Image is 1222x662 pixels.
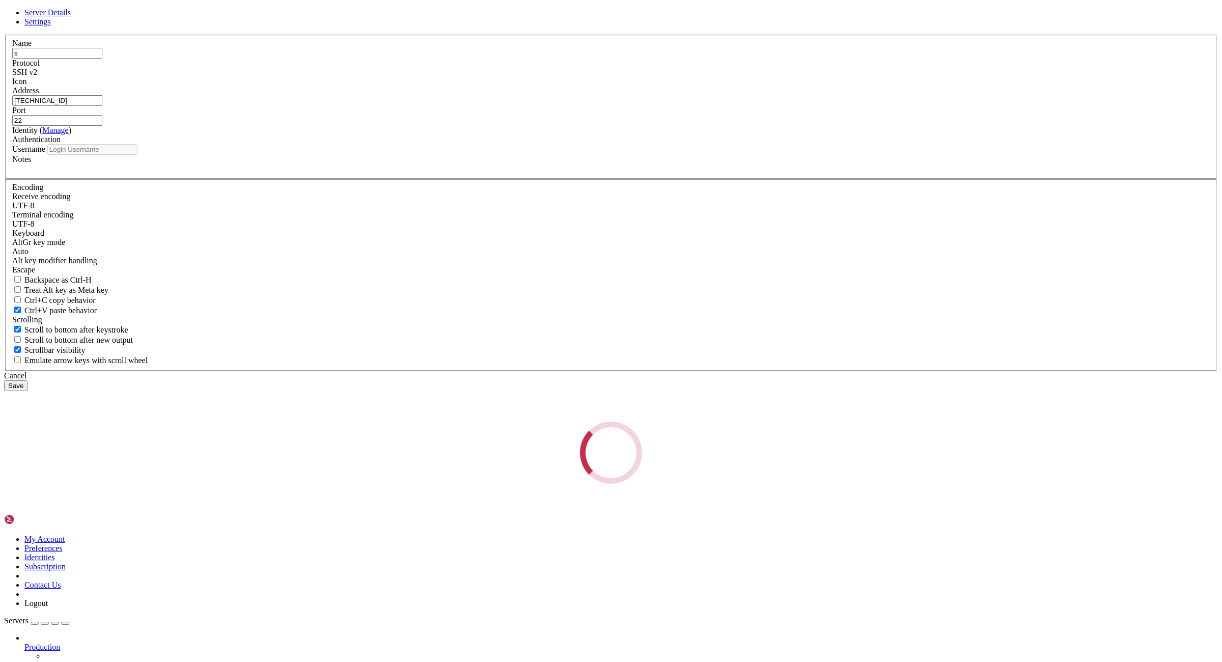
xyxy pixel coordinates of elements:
[12,265,1210,274] div: Escape
[12,155,31,163] label: Notes
[24,544,63,553] a: Preferences
[12,229,44,237] label: Keyboard
[12,183,43,191] label: Encoding
[14,346,21,353] input: Scrollbar visibility
[24,286,108,294] span: Treat Alt key as Meta key
[12,68,37,76] span: SSH v2
[12,39,32,47] label: Name
[24,553,55,562] a: Identities
[47,144,137,155] input: Login Username
[14,336,21,343] input: Scroll to bottom after new output
[12,201,35,210] span: UTF-8
[24,275,92,284] span: Backspace as Ctrl-H
[12,325,128,334] label: Whether to scroll to the bottom on any keystroke.
[14,307,21,313] input: Ctrl+V paste behavior
[12,275,92,284] label: If true, the backspace should send BS ('\x08', aka ^H). Otherwise the backspace key should send '...
[12,256,97,265] label: Controls how the Alt key is handled. Escape: Send an ESC prefix. 8-Bit: Add 128 to the typed char...
[24,643,1218,652] a: Production
[12,86,39,95] label: Address
[12,126,71,134] label: Identity
[24,643,60,651] span: Production
[12,48,102,59] input: Server Name
[12,68,1210,77] div: SSH v2
[12,106,26,115] label: Port
[12,286,108,294] label: Whether the Alt key acts as a Meta key or as a distinct Alt key.
[12,306,97,315] label: Ctrl+V pastes if true, sends ^V to host if false. Ctrl+Shift+V sends ^V to host if true, pastes i...
[14,326,21,333] input: Scroll to bottom after keystroke
[577,419,645,487] div: Loading...
[12,238,65,246] label: Set the expected encoding for data received from the host. If the encodings do not match, visual ...
[24,336,133,344] span: Scroll to bottom after new output
[24,346,86,354] span: Scrollbar visibility
[24,306,97,315] span: Ctrl+V paste behavior
[12,192,70,201] label: Set the expected encoding for data received from the host. If the encodings do not match, visual ...
[12,135,61,144] label: Authentication
[4,616,29,625] span: Servers
[12,315,42,324] label: Scrolling
[12,219,1210,229] div: UTF-8
[12,346,86,354] label: The vertical scrollbar mode.
[14,286,21,293] input: Treat Alt key as Meta key
[14,276,21,283] input: Backspace as Ctrl-H
[40,126,71,134] span: ( )
[12,296,96,305] label: Ctrl-C copies if true, send ^C to host if false. Ctrl-Shift-C sends ^C to host if true, copies if...
[24,17,51,26] a: Settings
[24,599,48,608] a: Logout
[4,380,27,391] button: Save
[24,562,66,571] a: Subscription
[4,514,63,525] img: Shellngn
[12,201,1210,210] div: UTF-8
[12,356,148,365] label: When using the alternative screen buffer, and DECCKM (Application Cursor Keys) is active, mouse w...
[24,535,65,543] a: My Account
[24,325,128,334] span: Scroll to bottom after keystroke
[12,59,40,67] label: Protocol
[12,247,1210,256] div: Auto
[24,8,71,17] a: Server Details
[14,296,21,303] input: Ctrl+C copy behavior
[12,115,102,126] input: Port Number
[12,219,35,228] span: UTF-8
[42,126,69,134] a: Manage
[12,95,102,106] input: Host Name or IP
[4,616,69,625] a: Servers
[12,336,133,344] label: Scroll to bottom after new output.
[12,265,35,274] span: Escape
[12,210,73,219] label: The default terminal encoding. ISO-2022 enables character map translations (like graphics maps). ...
[24,296,96,305] span: Ctrl+C copy behavior
[24,581,61,589] a: Contact Us
[12,77,26,86] label: Icon
[14,356,21,363] input: Emulate arrow keys with scroll wheel
[24,356,148,365] span: Emulate arrow keys with scroll wheel
[12,145,45,153] label: Username
[12,247,29,256] span: Auto
[4,371,1218,380] div: Cancel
